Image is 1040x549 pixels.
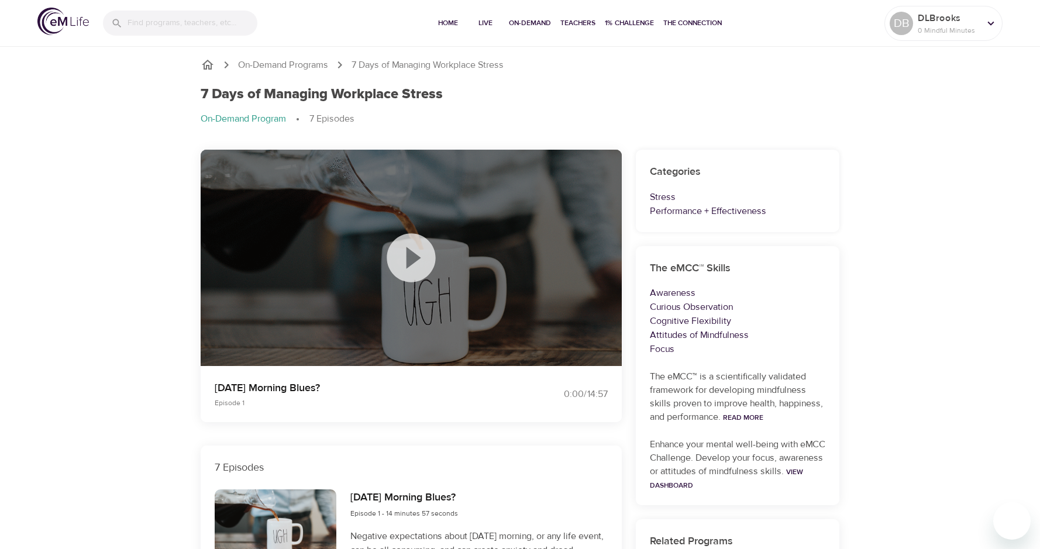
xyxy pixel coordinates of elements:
[215,380,506,396] p: [DATE] Morning Blues?
[350,489,458,506] h6: [DATE] Morning Blues?
[918,25,980,36] p: 0 Mindful Minutes
[215,460,608,475] p: 7 Episodes
[605,17,654,29] span: 1% Challenge
[650,286,825,300] p: Awareness
[650,342,825,356] p: Focus
[238,58,328,72] a: On-Demand Programs
[650,328,825,342] p: Attitudes of Mindfulness
[918,11,980,25] p: DLBrooks
[201,112,286,126] p: On-Demand Program
[650,260,825,277] h6: The eMCC™ Skills
[434,17,462,29] span: Home
[650,370,825,424] p: The eMCC™ is a scientifically validated framework for developing mindfulness skills proven to imp...
[509,17,551,29] span: On-Demand
[471,17,500,29] span: Live
[309,112,354,126] p: 7 Episodes
[723,413,763,422] a: Read More
[201,86,443,103] h1: 7 Days of Managing Workplace Stress
[663,17,722,29] span: The Connection
[350,509,458,518] span: Episode 1 - 14 minutes 57 seconds
[37,8,89,35] img: logo
[560,17,595,29] span: Teachers
[993,502,1031,540] iframe: Button to launch messaging window
[201,58,839,72] nav: breadcrumb
[201,112,839,126] nav: breadcrumb
[650,438,825,492] p: Enhance your mental well-being with eMCC Challenge. Develop your focus, awareness or attitudes of...
[650,467,803,490] a: View Dashboard
[650,190,825,204] p: Stress
[520,388,608,401] div: 0:00 / 14:57
[650,314,825,328] p: Cognitive Flexibility
[352,58,504,72] p: 7 Days of Managing Workplace Stress
[128,11,257,36] input: Find programs, teachers, etc...
[215,398,506,408] p: Episode 1
[650,300,825,314] p: Curious Observation
[650,164,825,181] h6: Categories
[890,12,913,35] div: DB
[650,204,825,218] p: Performance + Effectiveness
